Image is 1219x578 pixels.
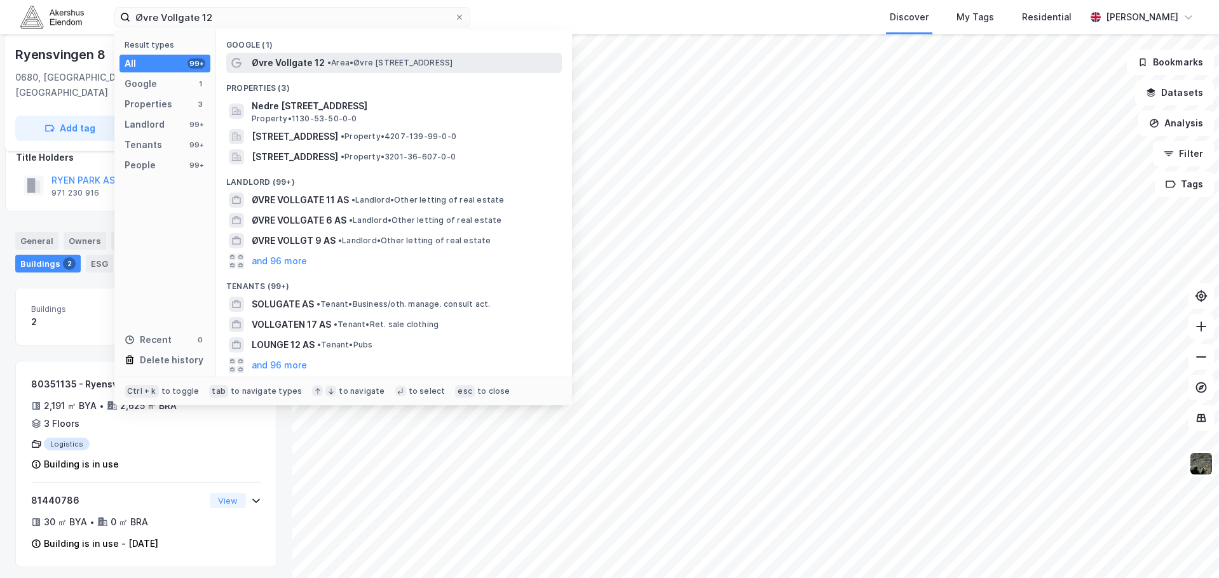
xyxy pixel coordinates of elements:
div: Delete history [140,353,203,368]
div: 80351135 - Ryensvingen 8 [31,377,205,392]
div: [PERSON_NAME] [1106,10,1178,25]
div: Properties [125,97,172,112]
div: 971 230 916 [51,188,99,198]
span: Landlord • Other letting of real estate [349,215,502,225]
div: to close [477,386,510,396]
button: Add tag [15,116,125,141]
span: Landlord • Other letting of real estate [351,195,505,205]
div: 2,625 ㎡ BRA [120,398,177,413]
span: • [317,299,320,309]
div: 2 [31,314,141,330]
div: 1 [195,79,205,89]
div: Landlord [125,117,165,132]
div: 99+ [187,140,205,150]
span: • [338,236,342,245]
div: People [125,158,156,173]
div: Ryensvingen 8 [15,44,107,65]
span: SOLUGATE AS [252,297,314,312]
input: Search by address, cadastre, landlords, tenants or people [130,8,454,27]
div: • [90,517,95,527]
button: Analysis [1138,111,1214,136]
div: 0680, [GEOGRAPHIC_DATA], [GEOGRAPHIC_DATA] [15,70,176,100]
div: 2,191 ㎡ BYA [44,398,97,413]
div: to navigate [339,386,385,396]
span: • [317,340,321,349]
span: Tenant • Ret. sale clothing [334,319,439,330]
div: 99+ [187,119,205,130]
div: ESG [86,255,113,272]
span: Buildings [31,304,141,314]
div: Residential [1022,10,1072,25]
span: • [349,215,353,225]
div: Properties (3) [216,73,572,96]
div: 99+ [187,160,205,170]
span: ØVRE VOLLGATE 6 AS [252,213,346,228]
button: Bookmarks [1127,50,1214,75]
div: 0 [195,335,205,345]
div: • [99,401,104,411]
div: to select [409,386,446,396]
div: Title Holders [16,150,276,165]
span: ØVRE VOLLGT 9 AS [252,233,336,248]
div: to toggle [161,386,200,396]
span: Property • 4207-139-99-0-0 [341,131,456,142]
span: Property • 1130-53-50-0-0 [252,114,357,124]
span: • [334,319,337,329]
div: to navigate types [231,386,302,396]
div: Ctrl + k [125,385,159,398]
span: ØVRE VOLLGATE 11 AS [252,192,349,208]
span: Øvre Vollgate 12 [252,55,325,71]
span: Landlord • Other letting of real estate [338,236,491,246]
span: • [341,152,344,161]
div: esc [455,385,475,398]
div: Owners [64,232,106,250]
div: 3 [195,99,205,109]
div: Landlord (99+) [216,167,572,190]
span: Nedre [STREET_ADDRESS] [252,98,557,114]
div: All [125,56,136,71]
button: View [210,493,246,508]
div: 0 ㎡ BRA [111,514,148,530]
span: Property • 3201-36-607-0-0 [341,152,456,162]
span: Tenant • Pubs [317,340,372,350]
div: My Tags [957,10,994,25]
div: Buildings [15,255,81,272]
img: 9k= [1189,452,1213,476]
span: • [341,131,344,141]
div: Tenants [111,232,156,250]
span: Area • Øvre [STREET_ADDRESS] [327,58,453,68]
div: People (99+) [216,375,572,398]
div: Google (1) [216,30,572,53]
span: LOUNGE 12 AS [252,337,315,353]
div: Recent [125,332,172,347]
button: Filter [1153,141,1214,166]
span: • [351,195,355,205]
div: 3 Floors [44,416,79,431]
div: tab [209,385,228,398]
div: Google [125,76,157,91]
div: 2 [63,257,76,270]
div: Tenants (99+) [216,271,572,294]
div: Result types [125,40,210,50]
span: • [327,58,331,67]
iframe: Chat Widget [1155,517,1219,578]
div: 81440786 [31,493,205,508]
button: and 96 more [252,358,307,373]
div: General [15,232,58,250]
div: 30 ㎡ BYA [44,514,87,530]
span: VOLLGATEN 17 AS [252,317,331,332]
span: [STREET_ADDRESS] [252,149,338,165]
div: 99+ [187,58,205,69]
img: akershus-eiendom-logo.9091f326c980b4bce74ccdd9f866810c.svg [20,6,84,28]
button: Datasets [1135,80,1214,105]
div: Discover [890,10,929,25]
div: Tenants [125,137,162,152]
div: Building is in use - [DATE] [44,536,158,551]
span: Tenant • Business/oth. manage. consult act. [317,299,490,309]
button: and 96 more [252,253,307,269]
span: [STREET_ADDRESS] [252,129,338,144]
div: Building is in use [44,457,119,472]
button: Tags [1155,171,1214,197]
